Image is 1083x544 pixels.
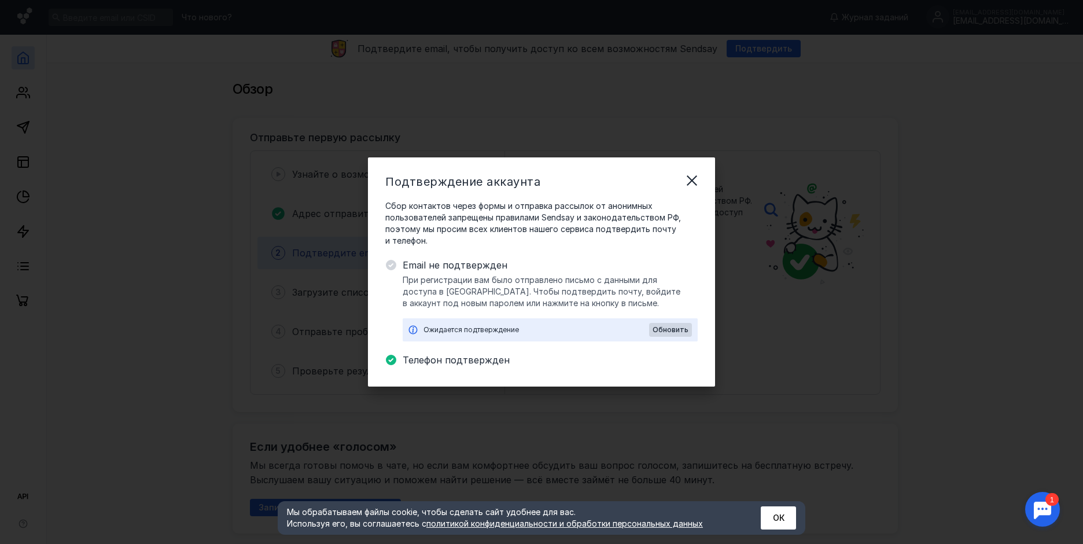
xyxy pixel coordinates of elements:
button: Обновить [649,323,692,337]
span: Подтверждение аккаунта [385,175,540,189]
div: Мы обрабатываем файлы cookie, чтобы сделать сайт удобнее для вас. Используя его, вы соглашаетесь c [287,506,732,530]
div: 1 [26,7,39,20]
button: ОК [761,506,796,530]
a: политикой конфиденциальности и обработки персональных данных [426,519,703,528]
span: Сбор контактов через формы и отправка рассылок от анонимных пользователей запрещены правилами Sen... [385,200,698,247]
span: Телефон подтвержден [403,353,698,367]
span: При регистрации вам было отправлено письмо с данными для доступа в [GEOGRAPHIC_DATA]. Чтобы подтв... [403,274,698,309]
span: Email не подтвержден [403,258,698,272]
span: Обновить [653,326,688,334]
div: Ожидается подтверждение [423,324,649,336]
